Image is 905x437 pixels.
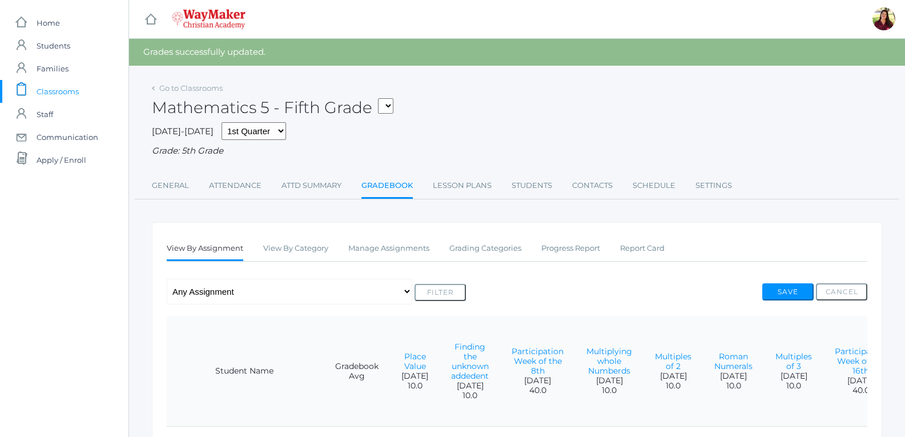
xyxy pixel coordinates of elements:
[37,11,60,34] span: Home
[415,284,466,301] button: Filter
[512,386,564,395] span: 40.0
[451,381,489,391] span: [DATE]
[209,174,262,197] a: Attendance
[37,34,70,57] span: Students
[620,237,665,260] a: Report Card
[451,342,489,381] a: Finding the unknown addedent
[572,174,613,197] a: Contacts
[872,7,895,30] div: Elizabeth Benzinger
[512,346,564,376] a: Participation Week of the 8th
[172,9,246,29] img: 4_waymaker-logo-stack-white.png
[449,237,521,260] a: Grading Categories
[167,237,243,262] a: View By Assignment
[816,283,867,300] button: Cancel
[361,174,413,199] a: Gradebook
[348,237,429,260] a: Manage Assignments
[404,351,426,371] a: Place Value
[655,381,691,391] span: 10.0
[401,381,428,391] span: 10.0
[835,346,887,376] a: Participation Week of the 16th
[775,381,812,391] span: 10.0
[263,237,328,260] a: View By Category
[541,237,600,260] a: Progress Report
[762,283,814,300] button: Save
[633,174,675,197] a: Schedule
[152,126,214,137] span: [DATE]-[DATE]
[401,371,428,381] span: [DATE]
[512,174,552,197] a: Students
[37,57,69,80] span: Families
[152,145,882,158] div: Grade: 5th Grade
[695,174,732,197] a: Settings
[324,316,390,427] th: Gradebook Avg
[451,391,489,400] span: 10.0
[714,371,753,381] span: [DATE]
[159,83,223,93] a: Go to Classrooms
[281,174,341,197] a: Attd Summary
[152,99,393,117] h2: Mathematics 5 - Fifth Grade
[512,376,564,386] span: [DATE]
[586,376,632,386] span: [DATE]
[37,126,98,149] span: Communication
[152,174,189,197] a: General
[129,39,905,66] div: Grades successfully updated.
[586,346,632,376] a: Multiplying whole Numberds
[37,80,79,103] span: Classrooms
[655,371,691,381] span: [DATE]
[775,351,812,371] a: Multiples of 3
[433,174,492,197] a: Lesson Plans
[37,149,86,171] span: Apply / Enroll
[204,316,324,427] th: Student Name
[586,386,632,395] span: 10.0
[775,371,812,381] span: [DATE]
[835,376,887,386] span: [DATE]
[714,351,753,371] a: Roman Numerals
[714,381,753,391] span: 10.0
[37,103,53,126] span: Staff
[835,386,887,395] span: 40.0
[655,351,691,371] a: Multiples of 2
